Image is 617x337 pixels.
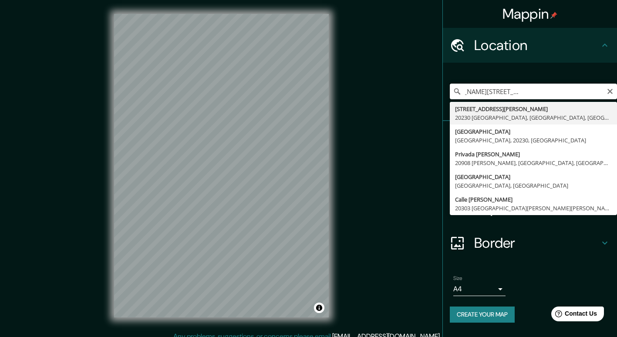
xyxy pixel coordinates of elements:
div: Location [443,28,617,63]
img: pin-icon.png [550,12,557,19]
div: 20303 [GEOGRAPHIC_DATA][PERSON_NAME][PERSON_NAME], [GEOGRAPHIC_DATA], [GEOGRAPHIC_DATA] [455,204,612,212]
iframe: Help widget launcher [539,303,607,327]
h4: Layout [474,199,600,217]
div: [STREET_ADDRESS][PERSON_NAME] [455,104,612,113]
div: A4 [453,282,506,296]
label: Size [453,275,462,282]
button: Create your map [450,307,515,323]
div: Pins [443,121,617,156]
div: Privada [PERSON_NAME] [455,150,612,158]
div: [GEOGRAPHIC_DATA], 20230, [GEOGRAPHIC_DATA] [455,136,612,145]
div: Layout [443,191,617,226]
h4: Mappin [502,5,558,23]
h4: Border [474,234,600,252]
div: [GEOGRAPHIC_DATA] [455,127,612,136]
div: Style [443,156,617,191]
div: [GEOGRAPHIC_DATA] [455,172,612,181]
div: [GEOGRAPHIC_DATA], [GEOGRAPHIC_DATA] [455,181,612,190]
button: Toggle attribution [314,303,324,313]
button: Clear [607,87,614,95]
div: 20230 [GEOGRAPHIC_DATA], [GEOGRAPHIC_DATA], [GEOGRAPHIC_DATA] [455,113,612,122]
div: Border [443,226,617,260]
input: Pick your city or area [450,84,617,99]
div: 20908 [PERSON_NAME], [GEOGRAPHIC_DATA], [GEOGRAPHIC_DATA] [455,158,612,167]
div: Calle [PERSON_NAME] [455,195,612,204]
canvas: Map [114,14,329,317]
h4: Location [474,37,600,54]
